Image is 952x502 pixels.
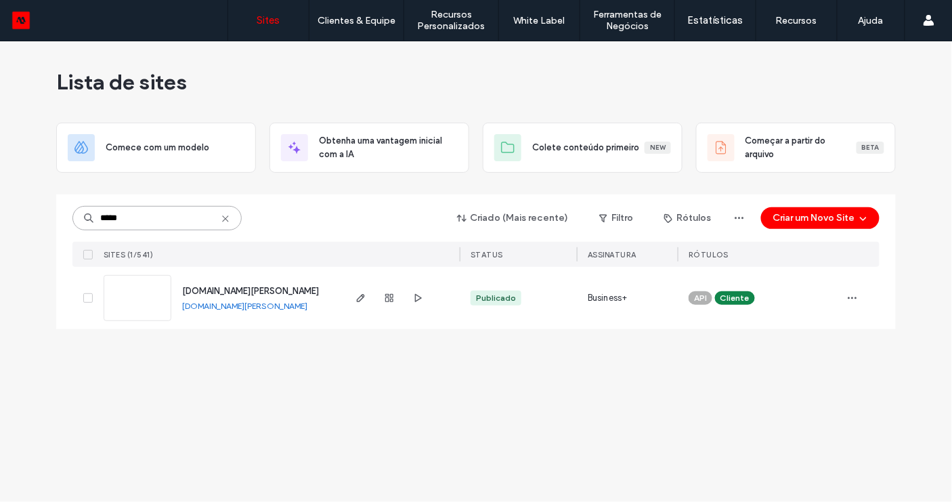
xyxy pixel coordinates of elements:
label: Recursos Personalizados [404,9,498,32]
span: Começar a partir do arquivo [745,134,857,161]
div: Obtenha uma vantagem inicial com a IA [269,123,469,173]
label: Recursos [776,15,817,26]
label: White Label [514,15,565,26]
div: Comece com um modelo [56,123,256,173]
label: Ajuda [859,15,884,26]
span: Ajuda [30,9,65,22]
div: New [645,142,671,154]
label: Estatísticas [687,14,743,26]
button: Filtro [586,207,647,229]
label: Ferramentas de Negócios [580,9,674,32]
span: API [694,292,707,304]
label: Sites [257,14,280,26]
span: Lista de sites [56,68,187,96]
button: Rótulos [652,207,723,229]
span: Comece com um modelo [106,141,209,154]
span: Rótulos [689,250,729,259]
span: Cliente [720,292,750,304]
div: Começar a partir do arquivoBeta [696,123,896,173]
button: Criar um Novo Site [761,207,880,229]
a: [DOMAIN_NAME][PERSON_NAME] [182,301,307,311]
label: Clientes & Equipe [318,15,395,26]
span: Obtenha uma vantagem inicial com a IA [319,134,458,161]
a: [DOMAIN_NAME][PERSON_NAME] [182,286,319,296]
span: STATUS [471,250,503,259]
span: Assinatura [588,250,636,259]
div: Colete conteúdo primeiroNew [483,123,683,173]
div: Publicado [476,292,516,304]
span: Colete conteúdo primeiro [532,141,639,154]
div: Beta [857,142,884,154]
span: Sites (1/541) [104,250,154,259]
span: Business+ [588,291,628,305]
button: Criado (Mais recente) [446,207,580,229]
